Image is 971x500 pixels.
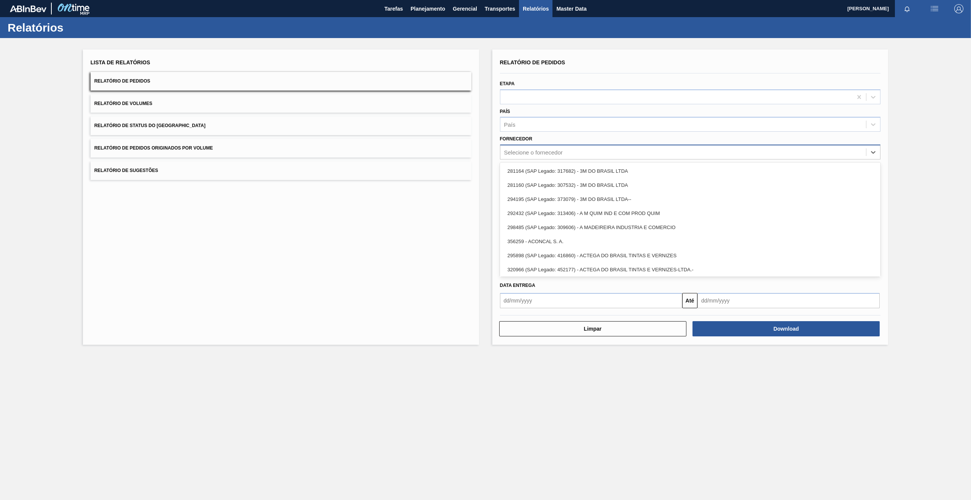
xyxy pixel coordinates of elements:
div: País [504,121,516,128]
span: Relatório de Volumes [94,101,152,106]
div: 298485 (SAP Legado: 309606) - A MADEIREIRA INDUSTRIA E COMERCIO [500,220,881,234]
div: 294195 (SAP Legado: 373079) - 3M DO BRASIL LTDA-- [500,192,881,206]
button: Relatório de Status do [GEOGRAPHIC_DATA] [91,116,471,135]
label: País [500,109,510,114]
img: Logout [954,4,963,13]
button: Relatório de Volumes [91,94,471,113]
div: Selecione o fornecedor [504,149,563,156]
span: Relatório de Sugestões [94,168,158,173]
button: Relatório de Sugestões [91,161,471,180]
button: Download [692,321,880,336]
img: TNhmsLtSVTkK8tSr43FrP2fwEKptu5GPRR3wAAAABJRU5ErkJggg== [10,5,46,12]
span: Tarefas [384,4,403,13]
span: Gerencial [453,4,477,13]
span: Relatório de Pedidos Originados por Volume [94,145,213,151]
span: Lista de Relatórios [91,59,150,65]
h1: Relatórios [8,23,143,32]
input: dd/mm/yyyy [500,293,682,308]
button: Até [682,293,697,308]
div: 281164 (SAP Legado: 317682) - 3M DO BRASIL LTDA [500,164,881,178]
span: Relatório de Pedidos [94,78,150,84]
span: Master Data [556,4,586,13]
div: 292432 (SAP Legado: 313406) - A M QUIM IND E COM PROD QUIM [500,206,881,220]
span: Planejamento [411,4,445,13]
div: 295898 (SAP Legado: 416860) - ACTEGA DO BRASIL TINTAS E VERNIZES [500,248,881,263]
button: Limpar [499,321,686,336]
button: Relatório de Pedidos Originados por Volume [91,139,471,158]
div: 281160 (SAP Legado: 307532) - 3M DO BRASIL LTDA [500,178,881,192]
span: Relatório de Status do [GEOGRAPHIC_DATA] [94,123,205,128]
label: Etapa [500,81,515,86]
img: userActions [930,4,939,13]
span: Relatórios [523,4,549,13]
input: dd/mm/yyyy [697,293,880,308]
span: Relatório de Pedidos [500,59,565,65]
label: Fornecedor [500,136,532,142]
button: Relatório de Pedidos [91,72,471,91]
div: 356259 - ACONCAL S. A. [500,234,881,248]
span: Data entrega [500,283,535,288]
button: Notificações [895,3,919,14]
div: 320966 (SAP Legado: 452177) - ACTEGA DO BRASIL TINTAS E VERNIZES-LTDA.- [500,263,881,277]
span: Transportes [485,4,515,13]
